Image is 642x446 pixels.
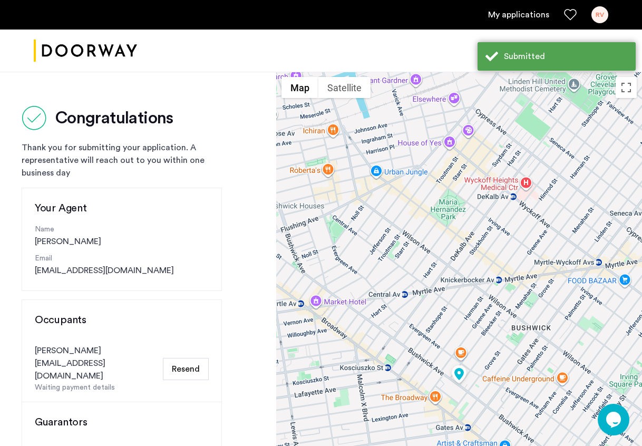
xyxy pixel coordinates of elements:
[34,31,137,71] a: Cazamio logo
[504,50,628,63] div: Submitted
[35,415,209,430] h3: Guarantors
[35,382,159,393] div: Waiting payment details
[318,77,371,98] button: Show satellite imagery
[35,224,209,235] p: Name
[35,264,174,277] a: [EMAIL_ADDRESS][DOMAIN_NAME]
[35,201,209,216] h3: Your Agent
[591,6,608,23] div: RV
[564,8,577,21] a: Favorites
[488,8,549,21] a: My application
[281,77,318,98] button: Show street map
[598,404,631,435] iframe: chat widget
[22,141,222,179] div: Thank you for submitting your application. A representative will reach out to you within one busi...
[35,344,159,382] div: [PERSON_NAME][EMAIL_ADDRESS][DOMAIN_NAME]
[163,358,209,380] button: Resend Email
[35,224,209,248] div: [PERSON_NAME]
[35,253,209,264] p: Email
[55,108,173,129] h2: Congratulations
[616,77,637,98] button: Toggle fullscreen view
[34,31,137,71] img: logo
[35,313,209,327] h3: Occupants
